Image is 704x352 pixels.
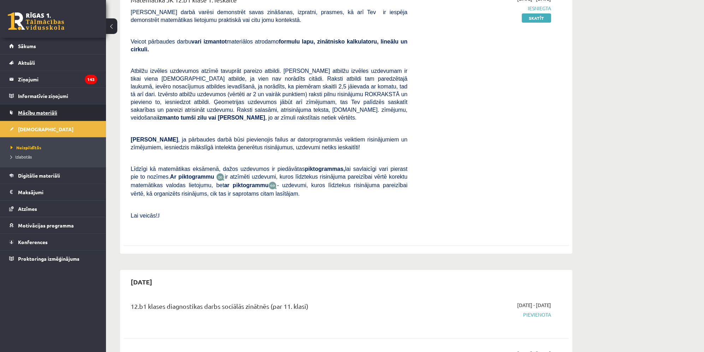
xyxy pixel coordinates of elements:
img: wKvN42sLe3LLwAAAABJRU5ErkJggg== [268,181,277,190]
a: Motivācijas programma [9,217,97,233]
a: Digitālie materiāli [9,167,97,184]
b: izmanto [158,115,179,121]
span: Konferences [18,239,48,245]
span: Digitālie materiāli [18,172,60,179]
span: Līdzīgi kā matemātikas eksāmenā, dažos uzdevumos ir piedāvātas lai savlaicīgi vari pierast pie to... [131,166,407,180]
span: Neizpildītās [11,145,41,150]
legend: Ziņojumi [18,71,97,87]
b: vari izmantot [191,39,227,45]
img: JfuEzvunn4EvwAAAAASUVORK5CYII= [216,173,225,181]
a: Aktuāli [9,54,97,71]
span: Lai veicās! [131,213,158,219]
a: Mācību materiāli [9,104,97,121]
a: Izlabotās [11,154,99,160]
span: Aktuāli [18,59,35,66]
a: Atzīmes [9,201,97,217]
a: Konferences [9,234,97,250]
span: Motivācijas programma [18,222,74,229]
i: 143 [85,75,97,84]
span: J [158,213,160,219]
span: , ja pārbaudes darbā būsi pievienojis failus ar datorprogrammās veiktiem risinājumiem un zīmējumi... [131,137,407,150]
span: Proktoringa izmēģinājums [18,255,79,262]
span: [PERSON_NAME] darbā varēsi demonstrēt savas zināšanas, izpratni, prasmes, kā arī Tev ir iespēja d... [131,9,407,23]
a: [DEMOGRAPHIC_DATA] [9,121,97,137]
b: piktogrammas, [305,166,345,172]
a: Ziņojumi143 [9,71,97,87]
span: Iesniegta [418,5,551,12]
a: Neizpildītās [11,144,99,151]
span: [DEMOGRAPHIC_DATA] [18,126,73,132]
a: Proktoringa izmēģinājums [9,250,97,267]
span: Atzīmes [18,206,37,212]
a: Informatīvie ziņojumi [9,88,97,104]
legend: Maksājumi [18,184,97,200]
span: Atbilžu izvēles uzdevumos atzīmē tavuprāt pareizo atbildi. [PERSON_NAME] atbilžu izvēles uzdevuma... [131,68,407,121]
a: Sākums [9,38,97,54]
h2: [DATE] [124,273,159,290]
b: tumši zilu vai [PERSON_NAME] [181,115,265,121]
span: Mācību materiāli [18,109,57,116]
a: Maksājumi [9,184,97,200]
legend: Informatīvie ziņojumi [18,88,97,104]
span: [PERSON_NAME] [131,137,178,143]
span: [DATE] - [DATE] [517,301,551,309]
span: Izlabotās [11,154,32,160]
span: Veicot pārbaudes darbu materiālos atrodamo [131,39,407,52]
b: ar piktogrammu [224,182,268,188]
span: Sākums [18,43,36,49]
b: formulu lapu, zinātnisko kalkulatoru, lineālu un cirkuli. [131,39,407,52]
div: 12.b1 klases diagnostikas darbs sociālās zinātnēs (par 11. klasi) [131,301,407,315]
span: ir atzīmēti uzdevumi, kuros līdztekus risinājuma pareizībai vērtē korektu matemātikas valodas lie... [131,174,407,188]
a: Rīgas 1. Tālmācības vidusskola [8,12,64,30]
b: Ar piktogrammu [170,174,214,180]
a: Skatīt [522,13,551,23]
span: Pievienota [418,311,551,318]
